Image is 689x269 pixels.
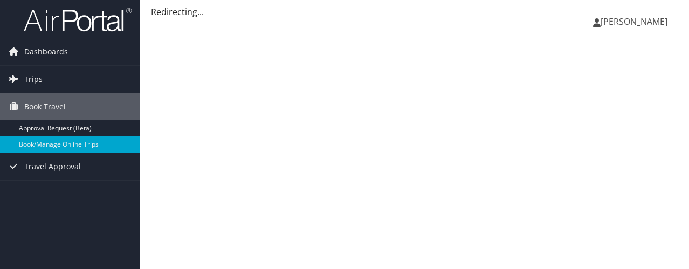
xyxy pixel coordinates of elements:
[151,5,678,18] div: Redirecting...
[24,66,43,93] span: Trips
[24,93,66,120] span: Book Travel
[24,153,81,180] span: Travel Approval
[593,5,678,38] a: [PERSON_NAME]
[24,7,132,32] img: airportal-logo.png
[601,16,667,27] span: [PERSON_NAME]
[24,38,68,65] span: Dashboards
